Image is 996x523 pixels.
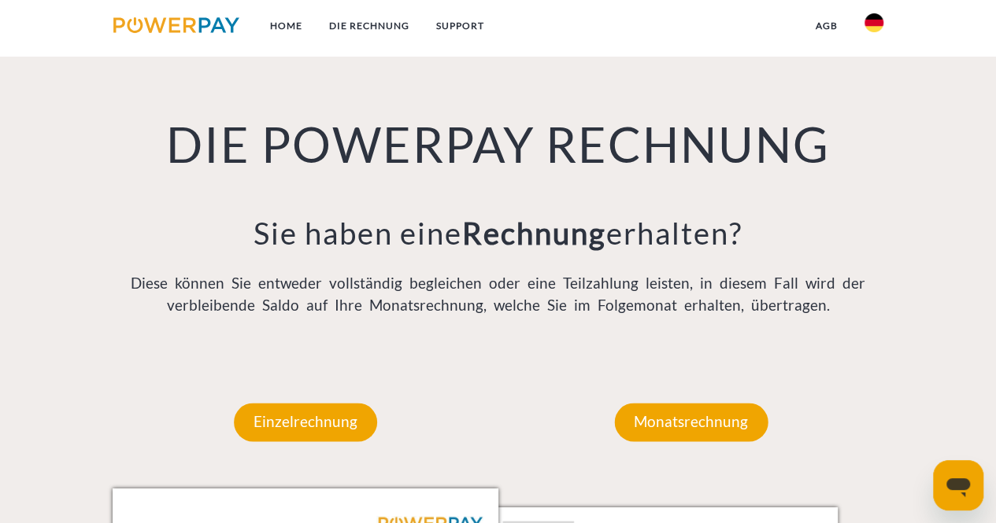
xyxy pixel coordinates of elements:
b: Rechnung [462,215,606,251]
a: DIE RECHNUNG [315,12,422,40]
p: Einzelrechnung [234,403,377,440]
a: Home [256,12,315,40]
p: Monatsrechnung [614,403,768,440]
a: SUPPORT [422,12,497,40]
iframe: Schaltfläche zum Öffnen des Messaging-Fensters [933,460,983,510]
a: agb [802,12,851,40]
h1: DIE POWERPAY RECHNUNG [113,115,884,175]
h3: Sie haben eine erhalten? [113,215,884,252]
img: de [865,13,883,32]
p: Diese können Sie entweder vollständig begleichen oder eine Teilzahlung leisten, in diesem Fall wi... [113,272,884,317]
img: logo-powerpay.svg [113,17,240,33]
